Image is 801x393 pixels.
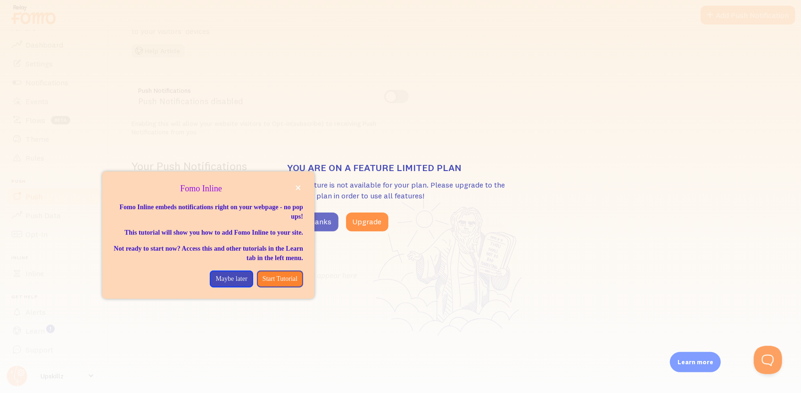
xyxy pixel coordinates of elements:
[346,213,388,231] button: Upgrade
[102,172,314,299] div: Fomo Inline
[114,203,303,221] p: Fomo Inline embeds notifications right on your webpage - no pop ups!
[215,274,247,284] p: Maybe later
[114,183,303,195] p: Fomo Inline
[257,270,303,287] button: Start Tutorial
[754,346,782,374] iframe: Help Scout Beacon - Open
[114,244,303,263] p: Not ready to start now? Access this and other tutorials in the Learn tab in the left menu.
[263,274,297,284] p: Start Tutorial
[288,162,514,174] h3: You are on a feature limited plan
[288,180,514,201] p: This feature is not available for your plan. Please upgrade to the next tier plan in order to use...
[670,352,721,372] div: Learn more
[114,228,303,237] p: This tutorial will show you how to add Fomo Inline to your site.
[293,183,303,193] button: close,
[210,270,253,287] button: Maybe later
[677,358,713,367] p: Learn more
